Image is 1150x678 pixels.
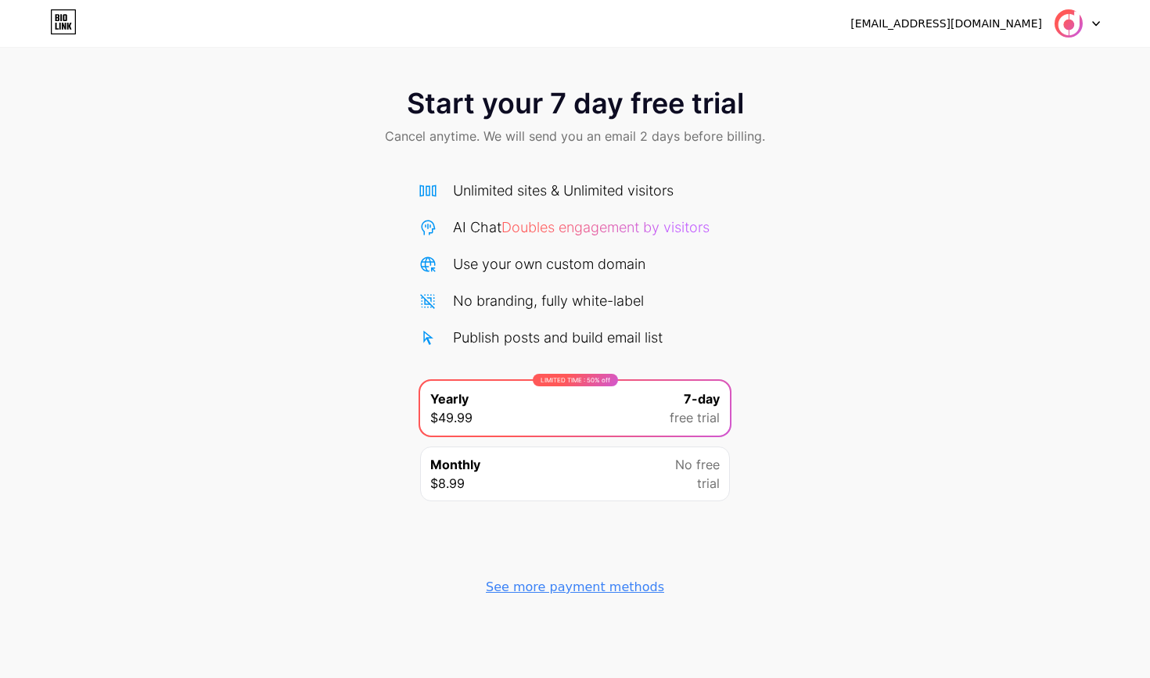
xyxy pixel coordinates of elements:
span: free trial [670,408,720,427]
span: $8.99 [430,474,465,493]
div: Unlimited sites & Unlimited visitors [453,180,674,201]
div: AI Chat [453,217,710,238]
span: Doubles engagement by visitors [501,219,710,235]
span: 7-day [684,389,720,408]
span: Cancel anytime. We will send you an email 2 days before billing. [385,127,765,145]
iframe: Campo de entrada seguro del botón de pago [419,511,731,561]
div: No branding, fully white-label [453,290,644,311]
span: trial [697,474,720,493]
span: No free [675,455,720,474]
span: Start your 7 day free trial [407,88,744,119]
div: See more payment methods [486,578,664,597]
div: [EMAIL_ADDRESS][DOMAIN_NAME] [850,16,1042,32]
span: Monthly [430,455,480,474]
span: $49.99 [430,408,473,427]
div: LIMITED TIME : 50% off [533,374,618,386]
div: Use your own custom domain [453,253,645,274]
span: Yearly [430,389,469,408]
div: Publish posts and build email list [453,327,663,348]
img: drivecircle [1054,9,1084,38]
